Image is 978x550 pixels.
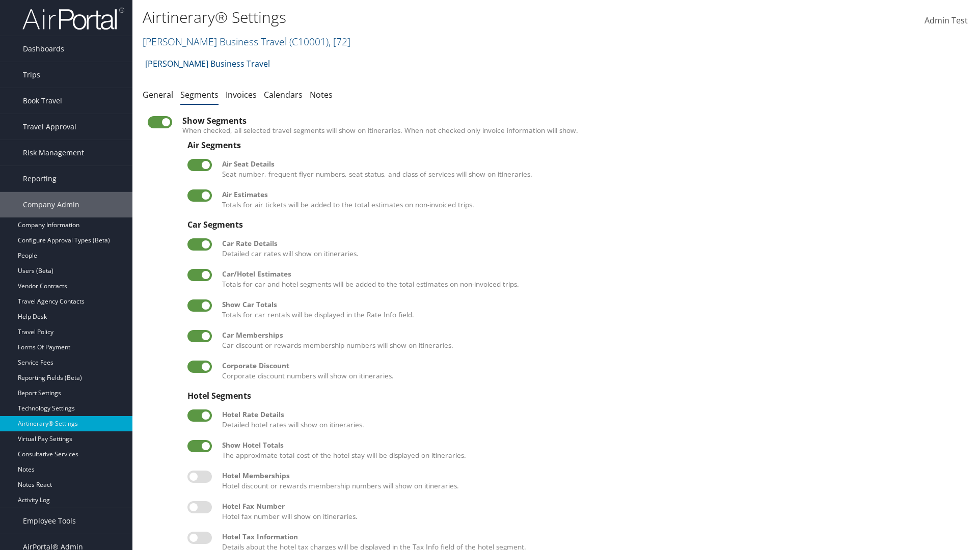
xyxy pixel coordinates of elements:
[222,409,958,430] label: Detailed hotel rates will show on itineraries.
[222,409,958,420] div: Hotel Rate Details
[187,220,958,229] div: Car Segments
[187,391,958,400] div: Hotel Segments
[23,36,64,62] span: Dashboards
[182,116,963,125] div: Show Segments
[222,440,958,450] div: Show Hotel Totals
[23,88,62,114] span: Book Travel
[222,269,958,290] label: Totals for car and hotel segments will be added to the total estimates on non-invoiced trips.
[222,501,958,511] div: Hotel Fax Number
[23,166,57,191] span: Reporting
[23,140,84,166] span: Risk Management
[222,440,958,461] label: The approximate total cost of the hotel stay will be displayed on itineraries.
[143,7,693,28] h1: Airtinerary® Settings
[329,35,350,48] span: , [ 72 ]
[23,62,40,88] span: Trips
[143,35,350,48] a: [PERSON_NAME] Business Travel
[22,7,124,31] img: airportal-logo.png
[289,35,329,48] span: ( C10001 )
[145,53,270,74] a: [PERSON_NAME] Business Travel
[222,299,958,320] label: Totals for car rentals will be displayed in the Rate Info field.
[310,89,333,100] a: Notes
[222,159,958,180] label: Seat number, frequent flyer numbers, seat status, and class of services will show on itineraries.
[222,471,958,491] label: Hotel discount or rewards membership numbers will show on itineraries.
[180,89,219,100] a: Segments
[222,189,958,200] div: Air Estimates
[143,89,173,100] a: General
[23,508,76,534] span: Employee Tools
[222,501,958,522] label: Hotel fax number will show on itineraries.
[222,159,958,169] div: Air Seat Details
[222,269,958,279] div: Car/Hotel Estimates
[182,125,963,135] label: When checked, all selected travel segments will show on itineraries. When not checked only invoic...
[925,15,968,26] span: Admin Test
[264,89,303,100] a: Calendars
[222,238,958,259] label: Detailed car rates will show on itineraries.
[222,330,958,351] label: Car discount or rewards membership numbers will show on itineraries.
[222,532,958,542] div: Hotel Tax Information
[222,361,958,381] label: Corporate discount numbers will show on itineraries.
[222,189,958,210] label: Totals for air tickets will be added to the total estimates on non-invoiced trips.
[23,114,76,140] span: Travel Approval
[222,361,958,371] div: Corporate Discount
[222,238,958,249] div: Car Rate Details
[222,330,958,340] div: Car Memberships
[187,141,958,150] div: Air Segments
[925,5,968,37] a: Admin Test
[222,471,958,481] div: Hotel Memberships
[23,192,79,217] span: Company Admin
[226,89,257,100] a: Invoices
[222,299,958,310] div: Show Car Totals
